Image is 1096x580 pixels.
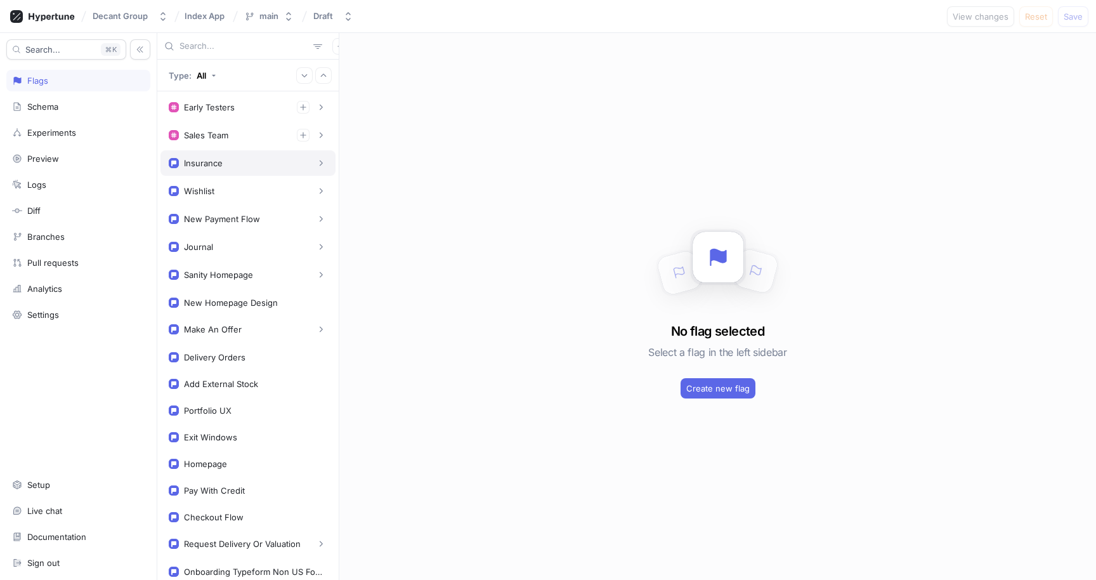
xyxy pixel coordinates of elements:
[184,352,245,362] div: Delivery Orders
[27,480,50,490] div: Setup
[953,13,1008,20] span: View changes
[313,11,333,22] div: Draft
[671,322,764,341] h3: No flag selected
[681,378,755,399] button: Create new flag
[184,214,260,224] div: New Payment Flow
[1058,6,1088,27] button: Save
[184,379,258,389] div: Add External Stock
[27,206,41,216] div: Diff
[164,64,221,86] button: Type: All
[179,40,308,53] input: Search...
[184,405,232,416] div: Portfolio UX
[184,298,278,308] div: New Homepage Design
[1064,13,1083,20] span: Save
[1019,6,1053,27] button: Reset
[239,6,299,27] button: main
[184,567,322,577] div: Onboarding Typeform Non US Form ID
[27,558,60,568] div: Sign out
[686,385,750,392] span: Create new flag
[184,270,253,280] div: Sanity Homepage
[27,128,76,138] div: Experiments
[88,6,173,27] button: Decant Group
[27,310,59,320] div: Settings
[27,76,48,86] div: Flags
[101,43,121,56] div: K
[184,324,242,334] div: Make An Offer
[184,130,228,140] div: Sales Team
[169,70,192,81] p: Type:
[308,6,358,27] button: Draft
[947,6,1014,27] button: View changes
[1025,13,1047,20] span: Reset
[93,11,148,22] div: Decant Group
[6,526,150,548] a: Documentation
[184,539,301,549] div: Request Delivery Or Valuation
[184,485,245,496] div: Pay With Credit
[184,432,237,442] div: Exit Windows
[184,186,214,196] div: Wishlist
[27,506,62,516] div: Live chat
[184,459,227,469] div: Homepage
[184,512,244,522] div: Checkout Flow
[27,102,58,112] div: Schema
[184,158,223,168] div: Insurance
[184,242,213,252] div: Journal
[27,154,59,164] div: Preview
[197,70,206,81] div: All
[6,39,126,60] button: Search...K
[259,11,278,22] div: main
[27,284,62,294] div: Analytics
[27,232,65,242] div: Branches
[27,258,79,268] div: Pull requests
[315,67,332,84] button: Collapse all
[648,341,786,364] h5: Select a flag in the left sidebar
[25,46,60,53] span: Search...
[185,11,225,20] span: Index App
[184,102,235,112] div: Early Testers
[296,67,313,84] button: Expand all
[27,180,46,190] div: Logs
[27,532,86,542] div: Documentation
